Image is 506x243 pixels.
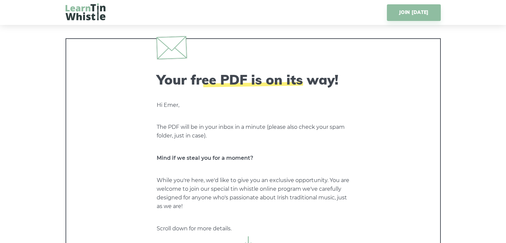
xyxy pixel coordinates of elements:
[157,224,350,233] p: Scroll down for more details.
[157,72,350,88] h2: Your free PDF is on its way!
[387,4,440,21] a: JOIN [DATE]
[157,101,350,110] p: Hi Emer,
[66,3,105,20] img: LearnTinWhistle.com
[157,155,253,161] strong: Mind if we steal you for a moment?
[157,176,350,211] p: While you're here, we'd like to give you an exclusive opportunity. You are welcome to join our sp...
[156,36,187,59] img: envelope.svg
[157,123,350,140] p: The PDF will be in your inbox in a minute (please also check your spam folder, just in case).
